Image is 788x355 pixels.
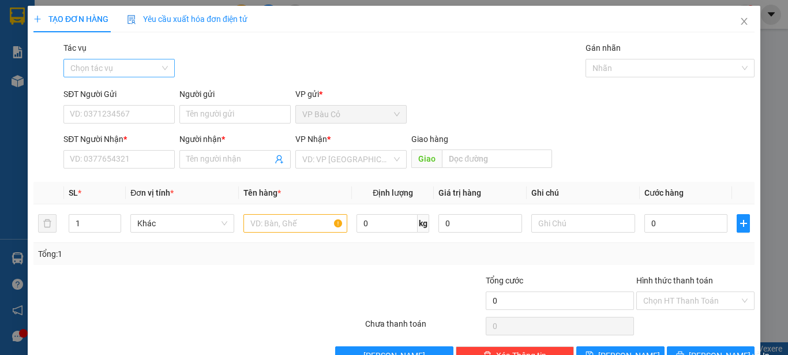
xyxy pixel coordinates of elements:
span: plus [737,219,749,228]
span: Khác [137,215,227,232]
div: VP gửi [295,88,407,100]
span: plus [33,15,42,23]
span: user-add [275,155,284,164]
span: kg [418,214,429,233]
input: Dọc đường [442,150,551,168]
span: Giao hàng [411,134,448,144]
span: TẠO ĐƠN HÀNG [33,14,108,24]
span: Giá trị hàng [438,188,481,197]
div: 0376311448 [111,38,205,54]
button: delete [38,214,57,233]
span: Nhận: [111,11,138,23]
button: plus [737,214,750,233]
span: VP Nhận [295,134,327,144]
span: SL [69,188,78,197]
div: lái [10,24,103,38]
input: VD: Bàn, Ghế [243,214,347,233]
th: Ghi chú [527,182,640,204]
div: An Sương [111,10,205,24]
span: Tên hàng [243,188,281,197]
span: Yêu cầu xuất hóa đơn điện tử [127,14,247,24]
input: 0 [438,214,521,233]
label: Gán nhãn [586,43,621,53]
span: Cước hàng [644,188,684,197]
div: Chưa thanh toán [364,317,485,338]
span: Tổng cước [486,276,523,285]
div: Người nhận [179,133,291,145]
label: Tác vụ [63,43,87,53]
span: Đơn vị tính [130,188,174,197]
div: Tổng: 1 [38,248,305,260]
span: Định lượng [373,188,413,197]
div: VP Bàu Cỏ [10,10,103,24]
div: SĐT Người Gửi [63,88,175,100]
label: Hình thức thanh toán [636,276,713,285]
div: [PERSON_NAME] [111,24,205,38]
div: 0988538186 [10,38,103,54]
img: icon [127,15,136,24]
div: Người gửi [179,88,291,100]
span: Gửi: [10,11,28,23]
input: Ghi Chú [531,214,635,233]
span: CR : [9,62,27,74]
span: Giao [411,150,442,168]
span: close [740,17,749,26]
div: Tên hàng: thùng ( : 1 ) [10,81,205,96]
div: SĐT Người Nhận [63,133,175,145]
span: VP Bàu Cỏ [302,106,400,123]
span: SL [111,80,126,96]
div: 40.000 [9,61,105,74]
button: Close [728,6,760,38]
